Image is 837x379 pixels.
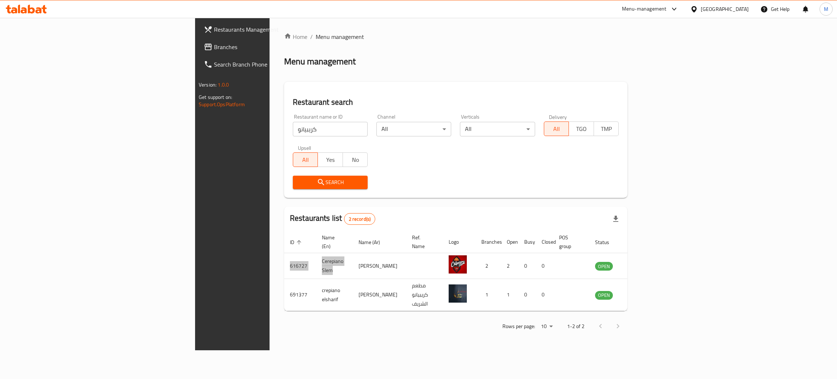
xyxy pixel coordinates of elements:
[298,145,311,150] label: Upsell
[549,114,567,119] label: Delivery
[501,231,518,253] th: Open
[597,124,616,134] span: TMP
[502,322,535,331] p: Rows per page:
[322,233,344,251] span: Name (En)
[293,122,368,136] input: Search for restaurant name or ID..
[353,253,406,279] td: [PERSON_NAME]
[406,279,443,311] td: مطعم كريبيانو الشريف
[290,213,375,225] h2: Restaurants list
[299,178,362,187] span: Search
[449,284,467,303] img: crepiano elsharif
[198,21,335,38] a: Restaurants Management
[376,122,451,136] div: All
[559,233,581,251] span: POS group
[198,38,335,56] a: Branches
[547,124,566,134] span: All
[476,231,501,253] th: Branches
[443,231,476,253] th: Logo
[594,121,619,136] button: TMP
[218,80,229,89] span: 1.0.0
[214,43,329,51] span: Branches
[595,262,613,271] span: OPEN
[460,122,535,136] div: All
[595,238,619,247] span: Status
[476,253,501,279] td: 2
[346,155,365,165] span: No
[536,231,553,253] th: Closed
[567,322,585,331] p: 1-2 of 2
[607,210,624,228] div: Export file
[536,279,553,311] td: 0
[199,100,245,109] a: Support.OpsPlatform
[518,231,536,253] th: Busy
[701,5,749,13] div: [GEOGRAPHIC_DATA]
[293,176,368,189] button: Search
[824,5,828,13] span: M
[572,124,591,134] span: TGO
[284,32,627,41] nav: breadcrumb
[449,255,467,274] img: Cerepiano Slem
[198,56,335,73] a: Search Branch Phone
[284,231,652,311] table: enhanced table
[622,5,667,13] div: Menu-management
[343,152,368,167] button: No
[214,60,329,69] span: Search Branch Phone
[501,253,518,279] td: 2
[501,279,518,311] td: 1
[569,121,594,136] button: TGO
[476,279,501,311] td: 1
[353,279,406,311] td: [PERSON_NAME]
[344,213,376,225] div: Total records count
[595,291,613,300] div: OPEN
[544,121,569,136] button: All
[344,216,375,223] span: 2 record(s)
[359,238,389,247] span: Name (Ar)
[536,253,553,279] td: 0
[316,32,364,41] span: Menu management
[518,279,536,311] td: 0
[199,92,232,102] span: Get support on:
[296,155,315,165] span: All
[293,97,619,108] h2: Restaurant search
[538,321,555,332] div: Rows per page:
[412,233,434,251] span: Ref. Name
[595,291,613,299] span: OPEN
[199,80,217,89] span: Version:
[214,25,329,34] span: Restaurants Management
[321,155,340,165] span: Yes
[518,253,536,279] td: 0
[318,152,343,167] button: Yes
[290,238,304,247] span: ID
[293,152,318,167] button: All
